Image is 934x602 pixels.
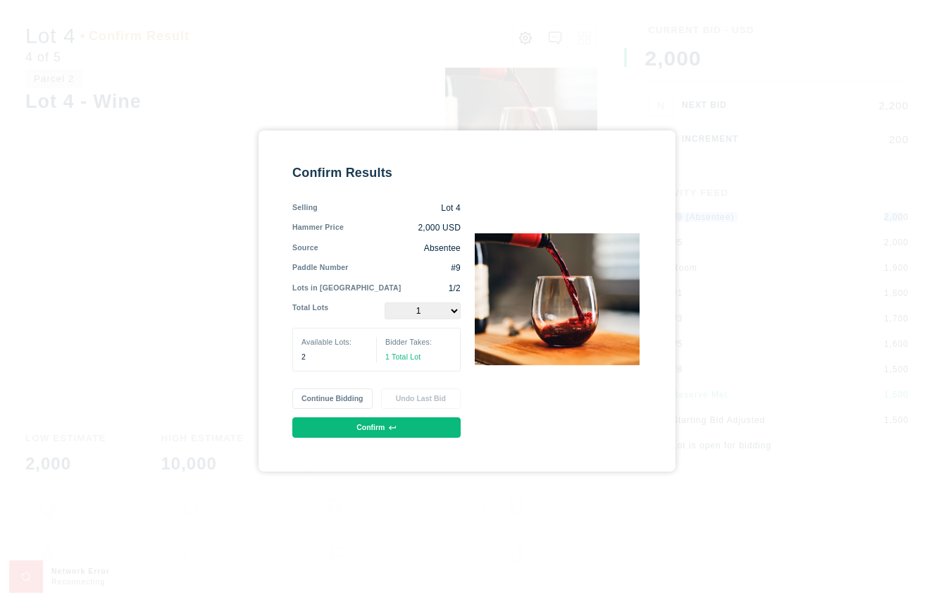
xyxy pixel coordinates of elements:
div: Total Lots [292,302,328,319]
div: Absentee [318,242,461,254]
button: Confirm [292,417,461,438]
div: #9 [349,262,461,274]
div: Bidder Takes: [385,337,452,348]
div: Available Lots: [301,337,368,348]
span: 1 Total Lot [385,352,421,361]
div: Paddle Number [292,262,349,274]
div: 2,000 USD [344,222,461,234]
div: Selling [292,202,318,214]
button: Continue Bidding [292,388,372,409]
div: 2 [301,352,368,362]
div: Confirm Results [292,164,461,181]
button: Undo Last Bid [381,388,461,409]
div: Hammer Price [292,222,344,234]
div: 1/2 [401,283,461,295]
div: Lots in [GEOGRAPHIC_DATA] [292,283,401,295]
div: Source [292,242,318,254]
div: Lot 4 [318,202,461,214]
